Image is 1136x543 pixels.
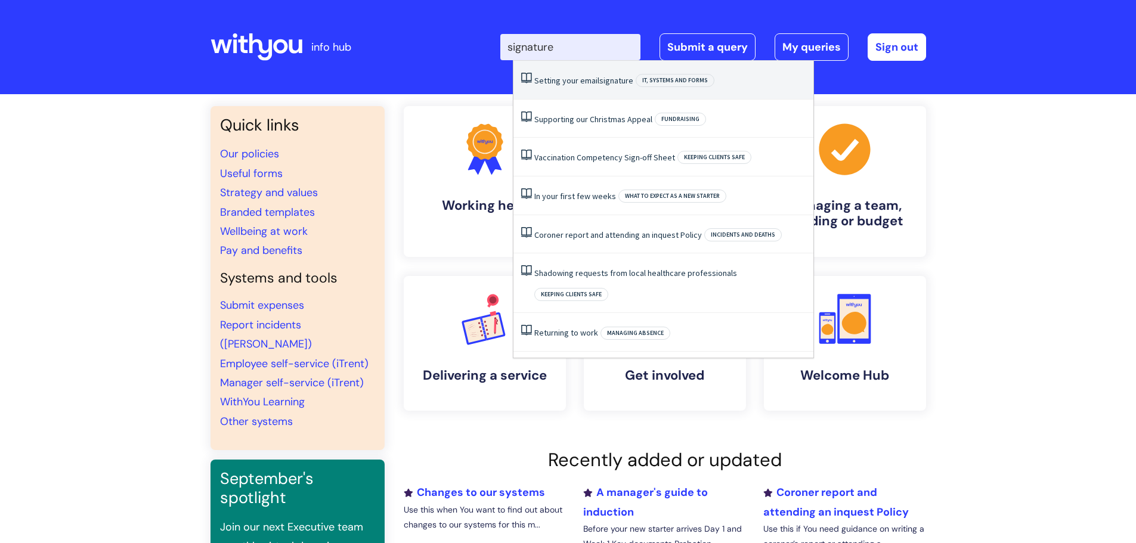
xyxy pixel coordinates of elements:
a: Our policies [220,147,279,161]
a: WithYou Learning [220,395,305,409]
a: Welcome Hub [764,276,926,411]
a: Pay and benefits [220,243,302,257]
div: | - [500,33,926,61]
a: Report incidents ([PERSON_NAME]) [220,318,312,351]
span: signature [599,75,633,86]
span: Keeping clients safe [677,151,751,164]
h4: Welcome Hub [773,368,917,383]
a: Working here [404,106,566,257]
a: A manager's guide to induction [583,485,708,519]
a: Sign out [868,33,926,61]
a: Strategy and values [220,185,318,200]
h3: Quick links [220,116,375,135]
a: Vaccination Competency Sign-off Sheet [534,152,675,163]
h4: Get involved [593,368,736,383]
h4: Working here [413,198,556,213]
h4: Managing a team, building or budget [773,198,917,229]
h3: September's spotlight [220,469,375,508]
a: Shadowing requests from local healthcare professionals [534,268,737,278]
a: Returning to work [534,327,598,338]
a: Wellbeing at work [220,224,308,238]
span: IT, systems and forms [636,74,714,87]
a: Managing a team, building or budget [764,106,926,257]
h4: Delivering a service [413,368,556,383]
a: In your first few weeks [534,191,616,201]
a: Branded templates [220,205,315,219]
span: Fundraising [655,113,706,126]
a: Supporting our Christmas Appeal [534,114,652,125]
span: Incidents and deaths [704,228,782,241]
a: Delivering a service [404,276,566,411]
h2: Recently added or updated [404,449,926,471]
a: Submit a query [660,33,756,61]
a: Setting your emailsignature [534,75,633,86]
a: Useful forms [220,166,283,181]
input: Search [500,34,640,60]
a: Submit expenses [220,298,304,312]
a: Manager self-service (iTrent) [220,376,364,390]
a: My queries [775,33,849,61]
h4: Systems and tools [220,270,375,287]
a: Other systems [220,414,293,429]
span: Keeping clients safe [534,288,608,301]
a: Coroner report and attending an inquest Policy [534,229,702,240]
p: info hub [311,38,351,57]
a: Changes to our systems [404,485,545,499]
span: Managing absence [600,327,670,340]
p: Use this when You want to find out about changes to our systems for this m... [404,502,566,532]
a: Employee self-service (iTrent) [220,356,369,371]
a: Coroner report and attending an inquest Policy [763,485,909,519]
span: What to expect as a new starter [618,190,726,203]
